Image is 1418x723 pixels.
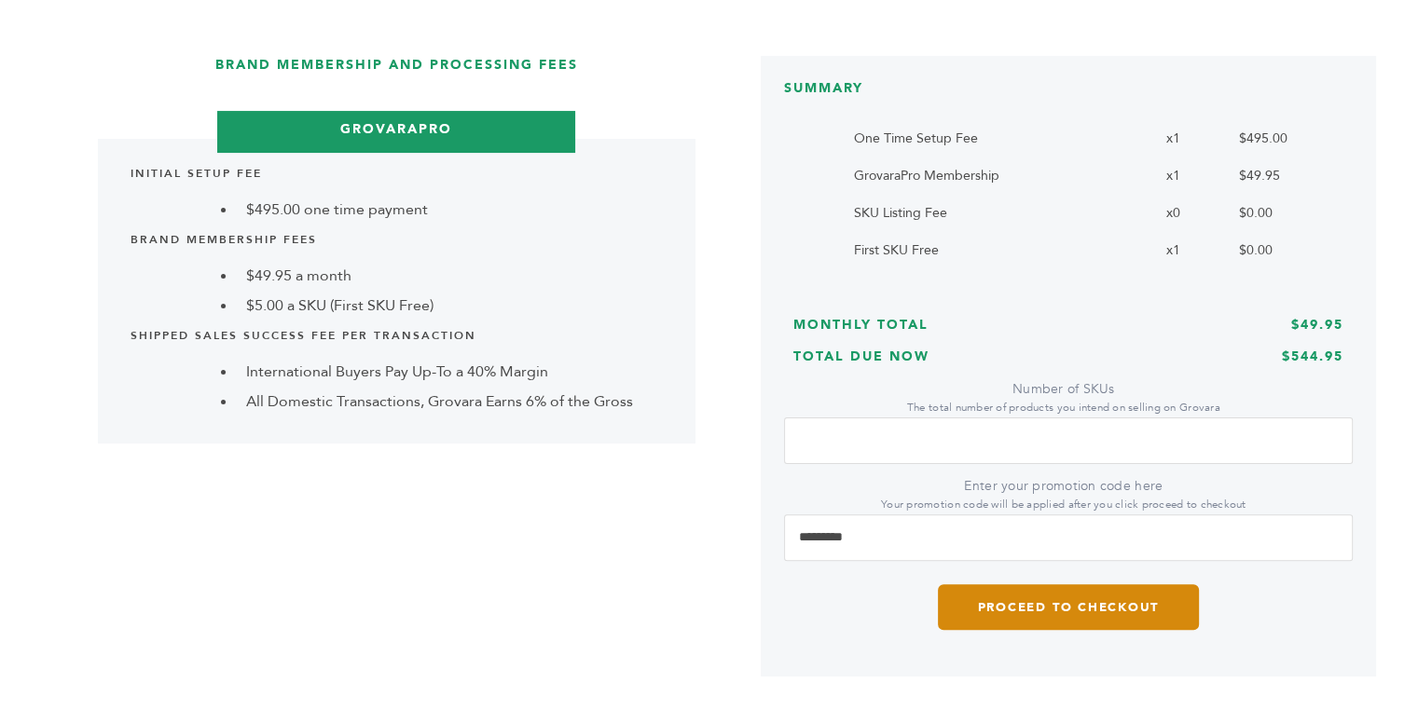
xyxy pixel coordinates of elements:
td: x1 [1153,232,1226,269]
td: $49.95 [1226,157,1362,195]
h3: Brand Membership and Processing Fees [89,56,705,89]
li: $5.00 a SKU (First SKU Free) [237,294,769,317]
h3: Total Due Now [793,348,929,380]
td: x1 [1153,120,1226,157]
span: $0.00 [1239,204,1273,222]
h3: GrovaraPro [217,111,575,153]
b: Brand Membership Fees [131,232,317,247]
label: Number of SKUs [907,380,1220,416]
td: GrovaraPro Membership [841,157,1153,195]
h3: $49.95 [1291,316,1343,348]
li: $495.00 one time payment [237,198,769,221]
h3: SUMMARY [784,79,1354,112]
h3: Monthly Total [793,316,929,348]
td: $0.00 [1226,232,1362,269]
td: $495.00 [1226,120,1362,157]
small: The total number of products you intend on selling on Grovara [907,400,1220,415]
td: SKU Listing Fee [841,195,1153,232]
li: $49.95 a month [237,265,769,287]
span: x0 [1166,204,1180,222]
button: Proceed to Checkout [938,584,1199,630]
li: International Buyers Pay Up-To a 40% Margin [237,361,769,383]
b: Initial Setup Fee [131,166,262,181]
td: First SKU Free [841,232,1153,269]
li: All Domestic Transactions, Grovara Earns 6% of the Gross [237,390,769,413]
td: One Time Setup Fee [841,120,1153,157]
h3: $544.95 [1282,348,1343,380]
b: Shipped Sales Success Fee per Transaction [131,328,476,343]
small: Your promotion code will be applied after you click proceed to checkout [881,497,1246,512]
td: x1 [1153,157,1226,195]
label: Enter your promotion code here [881,477,1246,513]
